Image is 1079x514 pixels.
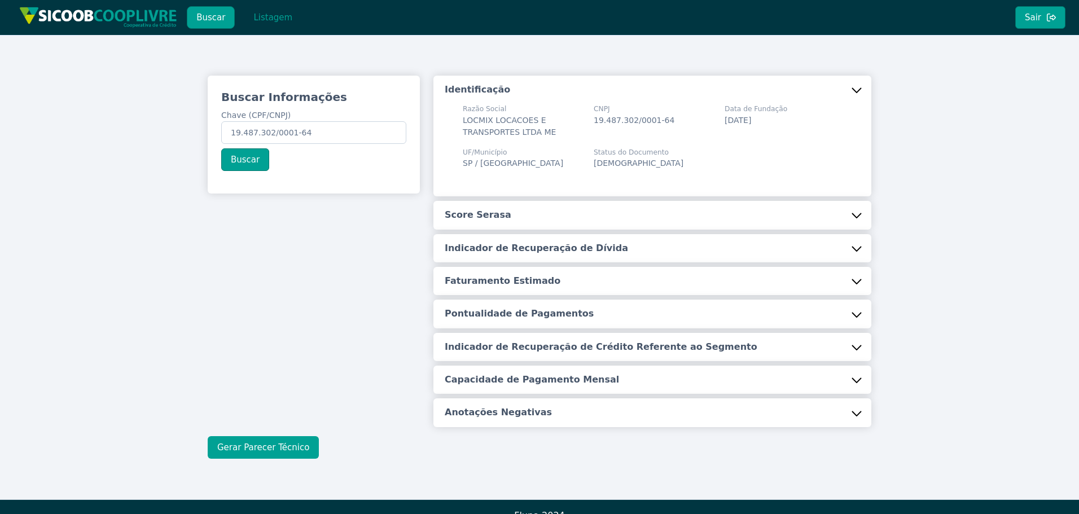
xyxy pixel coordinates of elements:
[445,242,628,254] h5: Indicador de Recuperação de Dívida
[445,374,619,386] h5: Capacidade de Pagamento Mensal
[445,275,560,287] h5: Faturamento Estimado
[445,84,510,96] h5: Identificação
[725,116,751,125] span: [DATE]
[221,111,291,120] span: Chave (CPF/CNPJ)
[445,406,552,419] h5: Anotações Negativas
[433,76,871,104] button: Identificação
[445,209,511,221] h5: Score Serasa
[433,398,871,427] button: Anotações Negativas
[445,341,757,353] h5: Indicador de Recuperação de Crédito Referente ao Segmento
[463,104,580,114] span: Razão Social
[433,201,871,229] button: Score Serasa
[208,436,319,459] button: Gerar Parecer Técnico
[463,147,563,157] span: UF/Município
[594,159,683,168] span: [DEMOGRAPHIC_DATA]
[221,121,406,144] input: Chave (CPF/CNPJ)
[594,147,683,157] span: Status do Documento
[433,366,871,394] button: Capacidade de Pagamento Mensal
[433,333,871,361] button: Indicador de Recuperação de Crédito Referente ao Segmento
[433,300,871,328] button: Pontualidade de Pagamentos
[1015,6,1065,29] button: Sair
[187,6,235,29] button: Buscar
[445,307,594,320] h5: Pontualidade de Pagamentos
[433,234,871,262] button: Indicador de Recuperação de Dívida
[725,104,787,114] span: Data de Fundação
[244,6,302,29] button: Listagem
[594,104,674,114] span: CNPJ
[433,267,871,295] button: Faturamento Estimado
[463,116,556,137] span: LOCMIX LOCACOES E TRANSPORTES LTDA ME
[463,159,563,168] span: SP / [GEOGRAPHIC_DATA]
[221,148,269,171] button: Buscar
[594,116,674,125] span: 19.487.302/0001-64
[19,7,177,28] img: img/sicoob_cooplivre.png
[221,89,406,105] h3: Buscar Informações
